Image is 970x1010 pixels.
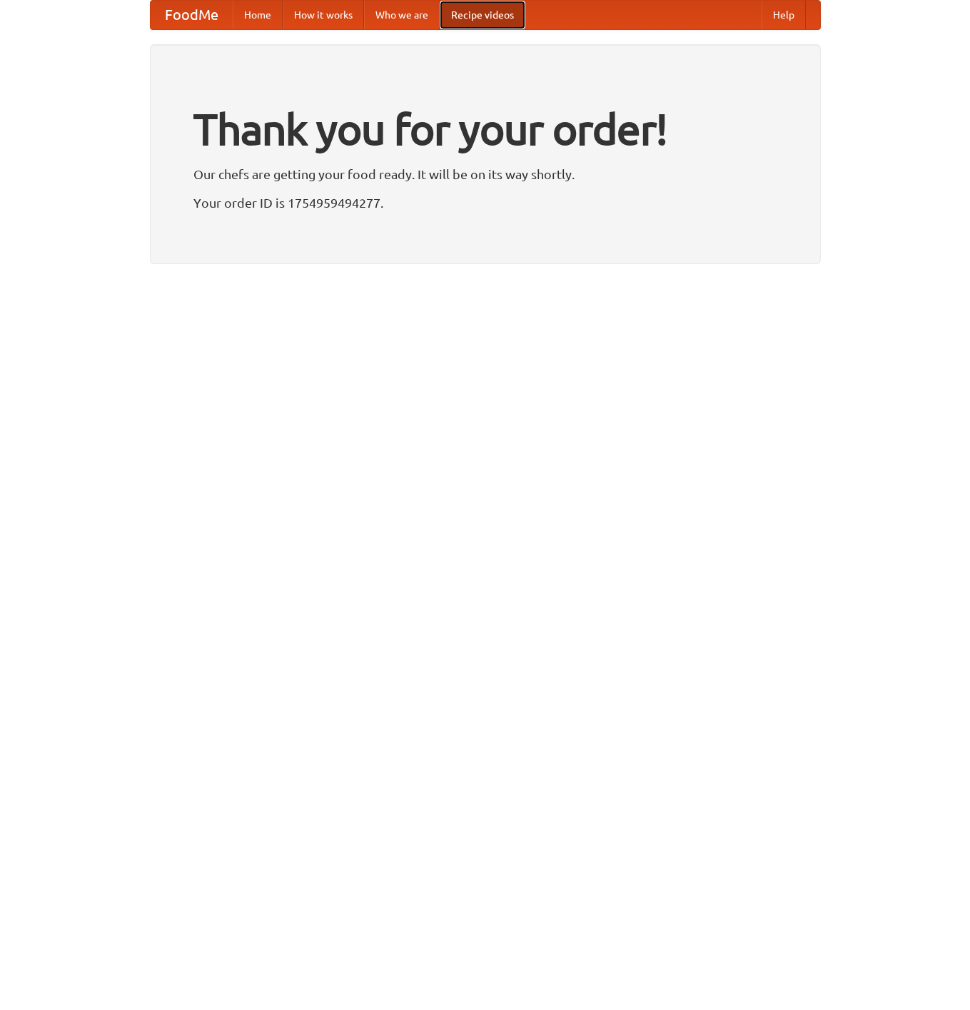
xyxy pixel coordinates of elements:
[193,163,777,185] p: Our chefs are getting your food ready. It will be on its way shortly.
[283,1,364,29] a: How it works
[151,1,233,29] a: FoodMe
[233,1,283,29] a: Home
[364,1,440,29] a: Who we are
[440,1,525,29] a: Recipe videos
[762,1,806,29] a: Help
[193,95,777,163] h1: Thank you for your order!
[193,192,777,213] p: Your order ID is 1754959494277.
